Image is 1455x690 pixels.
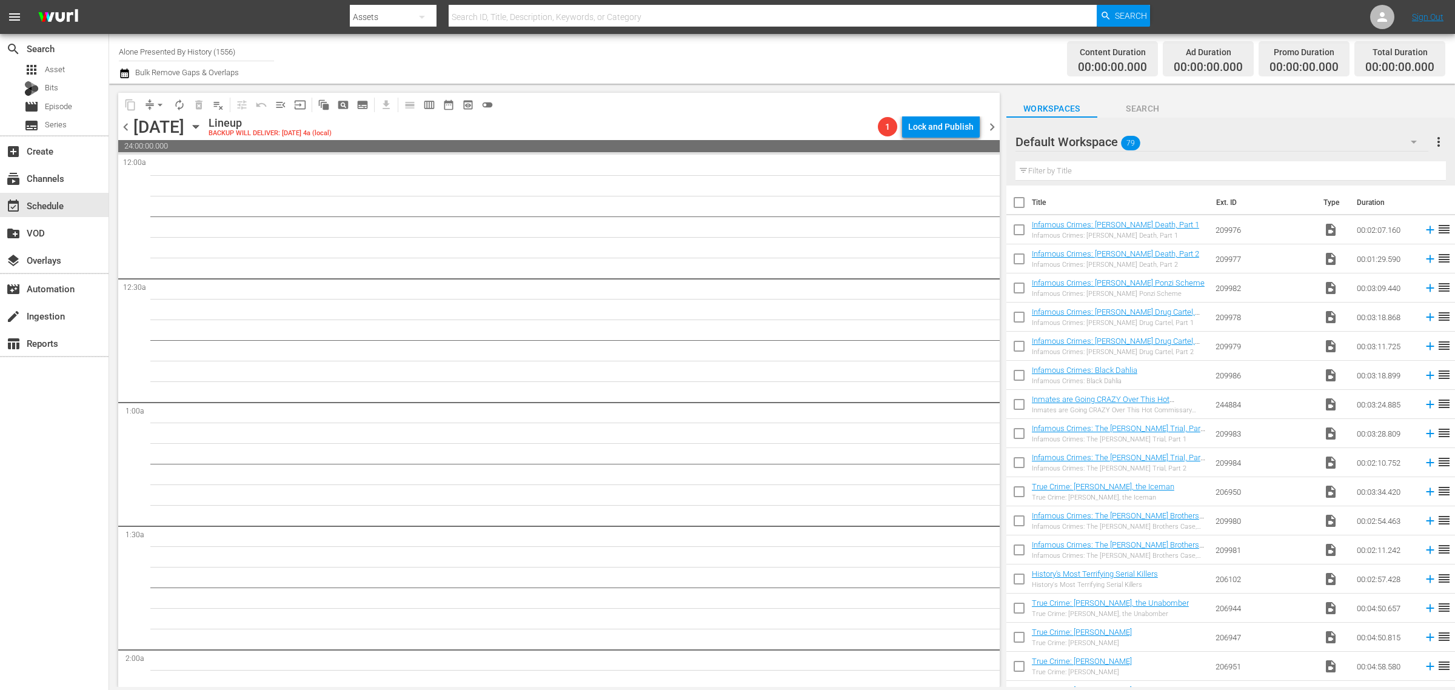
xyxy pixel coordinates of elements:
[1211,477,1319,506] td: 206950
[1211,390,1319,419] td: 244884
[1032,628,1132,637] a: True Crime: [PERSON_NAME]
[1437,455,1451,469] span: reorder
[1032,261,1199,269] div: Infamous Crimes: [PERSON_NAME] Death, Part 2
[1437,426,1451,440] span: reorder
[144,99,156,111] span: compress
[1352,273,1419,303] td: 00:03:09.440
[1032,482,1174,491] a: True Crime: [PERSON_NAME], the Iceman
[1323,281,1338,295] span: Video
[1032,464,1206,472] div: Infamous Crimes: The [PERSON_NAME] Trial, Part 2
[140,95,170,115] span: Remove Gaps & Overlaps
[45,82,58,94] span: Bits
[1032,307,1200,326] a: Infamous Crimes: [PERSON_NAME] Drug Cartel, Part 1
[1078,61,1147,75] span: 00:00:00.000
[1352,594,1419,623] td: 00:04:50.657
[1423,281,1437,295] svg: Add to Schedule
[423,99,435,111] span: calendar_view_week_outlined
[1352,623,1419,652] td: 00:04:50.815
[154,99,166,111] span: arrow_drop_down
[1323,368,1338,383] span: Video
[1097,5,1150,27] button: Search
[1423,601,1437,615] svg: Add to Schedule
[1437,658,1451,673] span: reorder
[1032,395,1174,413] a: Inmates are Going CRAZY Over This Hot Commissary Commodity
[209,116,332,130] div: Lineup
[6,172,21,186] span: Channels
[1269,61,1339,75] span: 00:00:00.000
[1423,398,1437,411] svg: Add to Schedule
[1032,348,1206,356] div: Infamous Crimes: [PERSON_NAME] Drug Cartel, Part 2
[1323,484,1338,499] span: Video
[212,99,224,111] span: playlist_remove_outlined
[1032,494,1174,501] div: True Crime: [PERSON_NAME], the Iceman
[118,140,1000,152] span: 24:00:00.000
[1423,543,1437,557] svg: Add to Schedule
[1323,572,1338,586] span: Video
[1437,571,1451,586] span: reorder
[1437,338,1451,353] span: reorder
[24,99,39,114] span: Episode
[1032,406,1206,414] div: Inmates are Going CRAZY Over This Hot Commissary Commodity
[1352,303,1419,332] td: 00:03:18.868
[1423,456,1437,469] svg: Add to Schedule
[1078,44,1147,61] div: Content Duration
[1032,337,1200,355] a: Infamous Crimes: [PERSON_NAME] Drug Cartel, Part 2
[1032,377,1137,385] div: Infamous Crimes: Black Dahlia
[1350,186,1422,219] th: Duration
[118,119,133,135] span: chevron_left
[1437,484,1451,498] span: reorder
[6,309,21,324] span: Ingestion
[1032,278,1205,287] a: Infamous Crimes: [PERSON_NAME] Ponzi Scheme
[1323,514,1338,528] span: Video
[985,119,1000,135] span: chevron_right
[1032,598,1189,608] a: True Crime: [PERSON_NAME], the Unabomber
[1032,232,1199,239] div: Infamous Crimes: [PERSON_NAME] Death, Part 1
[6,337,21,351] span: Reports
[458,95,478,115] span: View Backup
[1006,101,1097,116] span: Workspaces
[908,116,974,138] div: Lock and Publish
[1352,477,1419,506] td: 00:03:34.420
[1437,251,1451,266] span: reorder
[1211,652,1319,681] td: 206951
[6,42,21,56] span: search
[275,99,287,111] span: menu_open
[45,64,65,76] span: Asset
[121,95,140,115] span: Copy Lineup
[7,10,22,24] span: menu
[1423,340,1437,353] svg: Add to Schedule
[1032,453,1205,471] a: Infamous Crimes: The [PERSON_NAME] Trial, Part 2
[133,68,239,77] span: Bulk Remove Gaps & Overlaps
[1323,455,1338,470] span: Video
[1323,426,1338,441] span: Video
[1323,630,1338,645] span: Video
[1032,581,1158,589] div: History's Most Terrifying Serial Killers
[6,199,21,213] span: Schedule
[1211,215,1319,244] td: 209976
[1423,660,1437,673] svg: Add to Schedule
[6,282,21,296] span: Automation
[1211,419,1319,448] td: 209983
[1211,535,1319,564] td: 209981
[1211,623,1319,652] td: 206947
[1269,44,1339,61] div: Promo Duration
[1115,5,1147,27] span: Search
[133,117,184,137] div: [DATE]
[170,95,189,115] span: Loop Content
[1352,390,1419,419] td: 00:03:24.885
[1431,127,1446,156] button: more_vert
[337,99,349,111] span: pageview_outlined
[1423,223,1437,236] svg: Add to Schedule
[1211,273,1319,303] td: 209982
[45,119,67,131] span: Series
[1032,249,1199,258] a: Infamous Crimes: [PERSON_NAME] Death, Part 2
[1032,366,1137,375] a: Infamous Crimes: Black Dahlia
[1437,222,1451,236] span: reorder
[1121,130,1140,156] span: 79
[6,226,21,241] span: VOD
[396,93,420,116] span: Day Calendar View
[1437,513,1451,528] span: reorder
[1352,361,1419,390] td: 00:03:18.899
[1352,244,1419,273] td: 00:01:29.590
[1423,427,1437,440] svg: Add to Schedule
